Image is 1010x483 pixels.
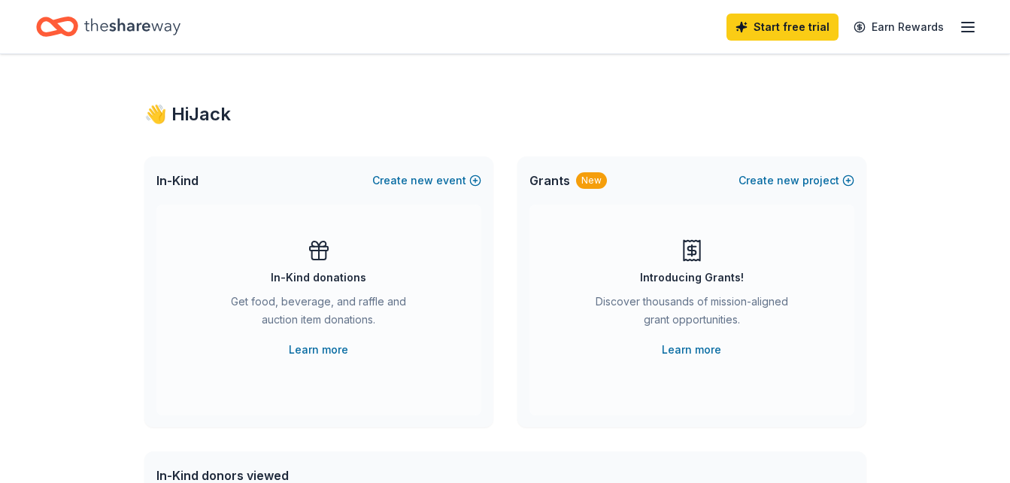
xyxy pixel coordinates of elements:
button: Createnewevent [372,172,481,190]
div: Introducing Grants! [640,269,744,287]
button: Createnewproject [739,172,854,190]
div: In-Kind donations [271,269,366,287]
span: Grants [529,172,570,190]
span: new [777,172,799,190]
a: Learn more [662,341,721,359]
div: New [576,172,607,189]
a: Home [36,9,180,44]
span: new [411,172,433,190]
a: Start free trial [726,14,839,41]
a: Learn more [289,341,348,359]
div: 👋 Hi Jack [144,102,866,126]
a: Earn Rewards [845,14,953,41]
div: Discover thousands of mission-aligned grant opportunities. [590,293,794,335]
span: In-Kind [156,172,199,190]
div: Get food, beverage, and raffle and auction item donations. [217,293,421,335]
